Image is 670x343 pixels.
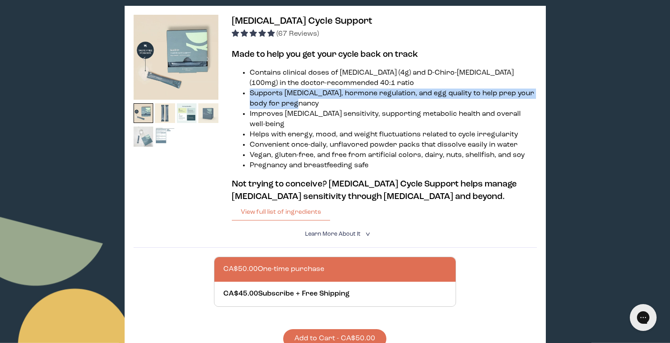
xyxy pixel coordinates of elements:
img: thumbnail image [134,103,154,123]
span: [MEDICAL_DATA] Cycle Support [232,17,372,26]
img: thumbnail image [134,15,218,100]
img: thumbnail image [155,127,175,147]
span: 4.91 stars [232,30,276,38]
i: < [363,232,371,237]
button: View full list of ingredients [232,203,330,221]
h3: Made to help you get your cycle back on track [232,48,537,61]
h3: Not trying to conceive? [MEDICAL_DATA] Cycle Support helps manage [MEDICAL_DATA] sensitivity thro... [232,178,537,203]
li: Supports [MEDICAL_DATA], hormone regulation, and egg quality to help prep your body for pregnancy [250,89,537,109]
iframe: Gorgias live chat messenger [625,301,661,334]
span: (67 Reviews) [276,30,319,38]
span: Learn More About it [305,231,360,237]
li: Vegan, gluten-free, and free from artificial colors, dairy, nuts, shellfish, and soy [250,150,537,161]
li: Helps with energy, mood, and weight fluctuations related to cycle irregularity [250,130,537,140]
img: thumbnail image [134,127,154,147]
summary: Learn More About it < [305,230,365,238]
li: Pregnancy and breastfeeding safe [250,161,537,171]
li: Improves [MEDICAL_DATA] sensitivity, supporting metabolic health and overall well-being [250,109,537,130]
img: thumbnail image [198,103,218,123]
li: Contains clinical doses of [MEDICAL_DATA] (4g) and D-Chiro-[MEDICAL_DATA] (100mg) in the doctor-r... [250,68,537,89]
li: Convenient once-daily, unflavored powder packs that dissolve easily in water [250,140,537,150]
img: thumbnail image [177,103,197,123]
img: thumbnail image [155,103,175,123]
